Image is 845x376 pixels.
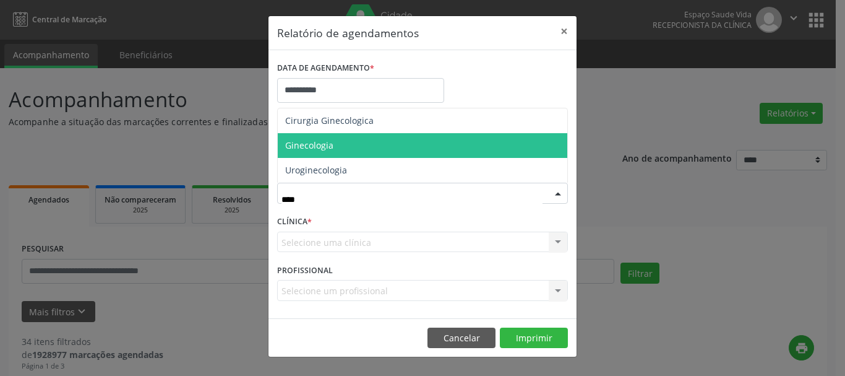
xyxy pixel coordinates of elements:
[277,212,312,232] label: CLÍNICA
[552,16,577,46] button: Close
[277,261,333,280] label: PROFISSIONAL
[277,25,419,41] h5: Relatório de agendamentos
[500,328,568,349] button: Imprimir
[427,328,495,349] button: Cancelar
[285,115,374,126] span: Cirurgia Ginecologica
[285,139,333,151] span: Ginecologia
[285,164,347,176] span: Uroginecologia
[277,59,374,78] label: DATA DE AGENDAMENTO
